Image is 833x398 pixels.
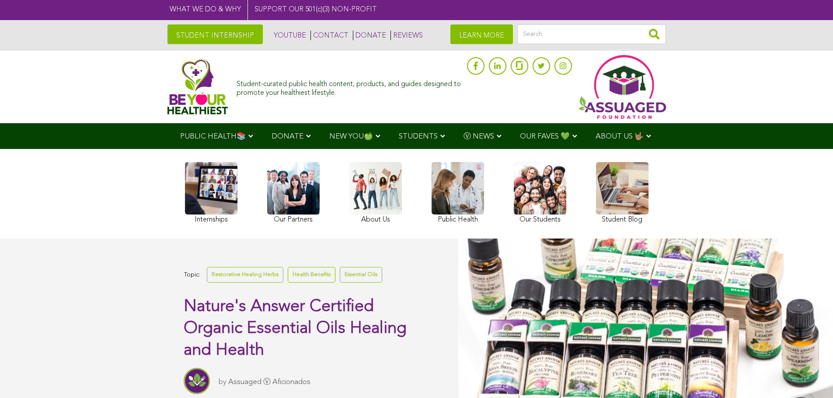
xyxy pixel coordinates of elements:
[272,133,303,140] span: DONATE
[167,24,263,44] a: STUDENT INTERNSHIP
[207,267,283,282] a: Restorative Healing Herbs
[219,378,227,386] span: by
[329,133,373,140] span: NEW YOU🍏
[464,133,494,140] span: Ⓥ NEWS
[517,24,666,44] input: Search
[450,24,513,44] a: LEARN MORE
[228,378,310,386] a: Assuaged Ⓥ Aficionados
[399,133,438,140] span: STUDENTS
[184,269,200,281] span: Topic:
[272,31,306,40] a: YOUTUBE
[184,368,210,394] img: Assuaged Ⓥ Aficionados
[180,133,246,140] span: PUBLIC HEALTH📚
[596,133,644,140] span: ABOUT US 🤟🏽
[516,61,522,70] img: glassdoor
[520,133,570,140] span: OUR FAVES 💚
[579,55,666,119] img: Assuaged App
[789,356,833,398] iframe: Chat Widget
[353,31,386,40] a: DONATE
[167,59,228,114] img: Assuaged
[184,298,407,359] span: Nature's Answer Certified Organic Essential Oils Healing and Health
[288,267,335,282] a: Health Benefits
[167,123,666,149] div: Navigation Menu
[390,31,423,40] a: REVIEWS
[237,76,462,97] div: Student-curated public health content, products, and guides designed to promote your healthiest l...
[340,267,382,282] a: Essential Oils
[310,31,349,40] a: CONTACT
